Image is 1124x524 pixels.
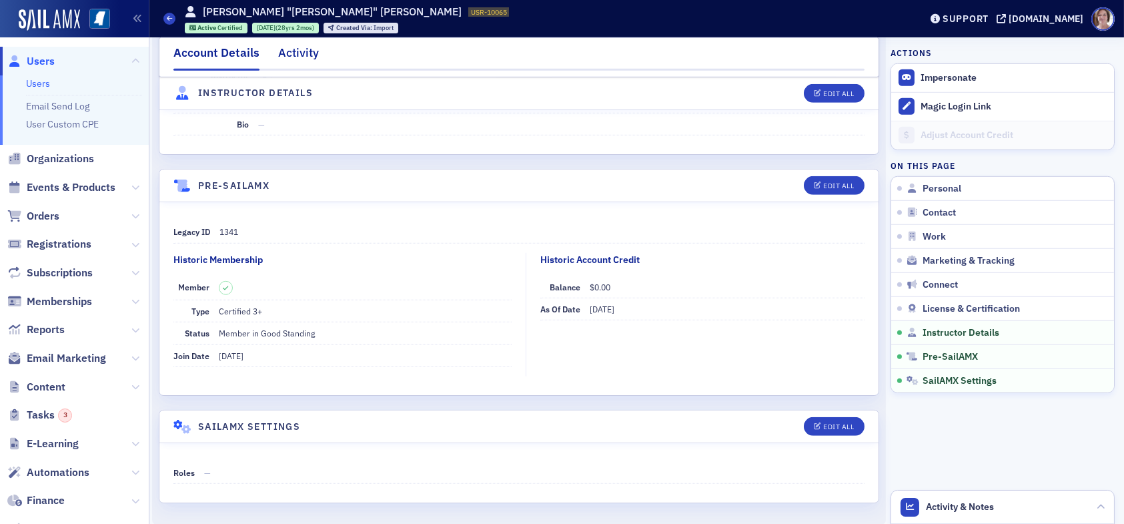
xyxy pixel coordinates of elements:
[804,84,864,103] button: Edit All
[923,375,997,387] span: SailAMX Settings
[891,121,1114,150] a: Adjust Account Credit
[203,5,462,19] h1: [PERSON_NAME] "[PERSON_NAME]" [PERSON_NAME]
[1009,13,1083,25] div: [DOMAIN_NAME]
[27,437,79,451] span: E-Learning
[923,255,1015,267] span: Marketing & Tracking
[58,409,72,423] div: 3
[80,9,110,31] a: View Homepage
[336,23,374,32] span: Created Via :
[540,253,640,267] div: Historic Account Credit
[823,423,854,431] div: Edit All
[891,160,1115,172] h4: On this page
[27,351,106,366] span: Email Marketing
[324,23,398,33] div: Created Via: Import
[27,322,65,337] span: Reports
[198,86,313,100] h4: Instructor Details
[27,408,72,423] span: Tasks
[89,9,110,29] img: SailAMX
[7,465,89,480] a: Automations
[923,279,958,291] span: Connect
[27,54,55,69] span: Users
[198,420,300,434] h4: SailAMX Settings
[26,77,50,89] a: Users
[173,44,259,71] div: Account Details
[278,44,319,69] div: Activity
[823,182,854,190] div: Edit All
[823,90,854,97] div: Edit All
[1091,7,1115,31] span: Profile
[7,180,115,195] a: Events & Products
[7,237,91,252] a: Registrations
[173,226,210,237] span: Legacy ID
[219,322,512,344] dd: Member in Good Standing
[173,350,209,361] span: Join Date
[258,119,265,129] span: —
[921,129,1107,142] div: Adjust Account Credit
[219,300,512,322] dd: Certified 3+
[7,54,55,69] a: Users
[198,179,269,193] h4: Pre-SailAMX
[921,72,977,84] button: Impersonate
[891,92,1114,121] button: Magic Login Link
[7,152,94,166] a: Organizations
[7,408,72,423] a: Tasks3
[27,180,115,195] span: Events & Products
[590,304,614,314] span: [DATE]
[185,328,209,338] span: Status
[26,100,89,112] a: Email Send Log
[923,231,946,243] span: Work
[7,437,79,451] a: E-Learning
[191,306,209,316] span: Type
[923,207,956,219] span: Contact
[7,266,93,280] a: Subscriptions
[923,327,999,339] span: Instructor Details
[923,351,978,363] span: Pre-SailAMX
[27,152,94,166] span: Organizations
[921,101,1107,113] div: Magic Login Link
[7,209,59,224] a: Orders
[540,304,580,314] span: As of Date
[257,23,314,32] div: (28yrs 2mos)
[27,266,93,280] span: Subscriptions
[252,23,319,33] div: 1997-07-01 00:00:00
[7,294,92,309] a: Memberships
[219,221,865,242] dd: 1341
[590,282,610,292] span: $0.00
[804,176,864,195] button: Edit All
[178,282,209,292] span: Member
[19,9,80,31] img: SailAMX
[257,23,275,32] span: [DATE]
[27,294,92,309] span: Memberships
[27,209,59,224] span: Orders
[943,13,989,25] div: Support
[336,25,394,32] div: Import
[927,500,995,514] span: Activity & Notes
[27,237,91,252] span: Registrations
[923,303,1020,315] span: License & Certification
[217,23,243,32] span: Certified
[891,47,932,59] h4: Actions
[173,467,195,478] span: Roles
[7,351,106,366] a: Email Marketing
[7,380,65,395] a: Content
[26,118,99,130] a: User Custom CPE
[197,23,217,32] span: Active
[923,183,961,195] span: Personal
[471,7,507,17] span: USR-10065
[7,322,65,337] a: Reports
[804,417,864,436] button: Edit All
[204,467,211,478] span: —
[7,493,65,508] a: Finance
[27,493,65,508] span: Finance
[27,465,89,480] span: Automations
[237,119,249,129] span: Bio
[189,23,243,32] a: Active Certified
[550,282,580,292] span: Balance
[185,23,248,33] div: Active: Active: Certified
[997,14,1088,23] button: [DOMAIN_NAME]
[173,253,263,267] div: Historic Membership
[219,350,243,361] span: [DATE]
[27,380,65,395] span: Content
